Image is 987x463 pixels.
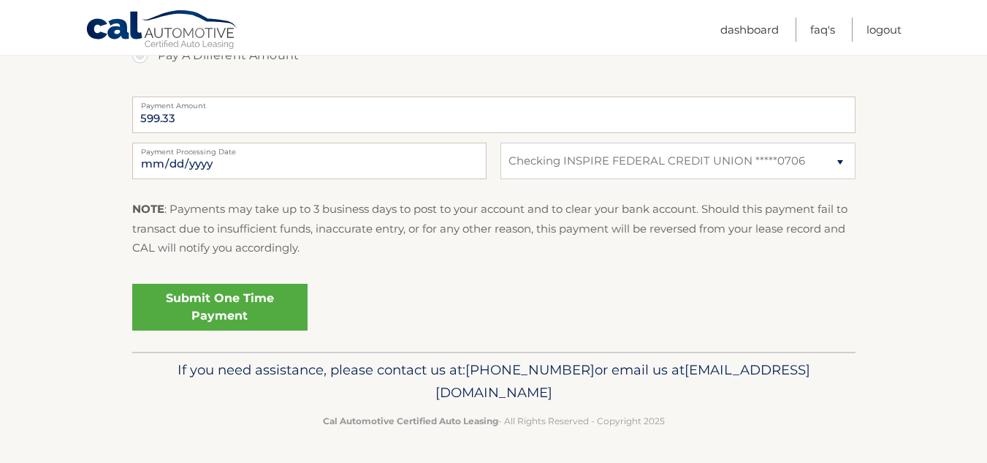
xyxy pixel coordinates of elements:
[132,284,308,331] a: Submit One Time Payment
[132,41,855,70] label: Pay A Different Amount
[132,143,487,154] label: Payment Processing Date
[323,415,498,426] strong: Cal Automotive Certified Auto Leasing
[810,18,835,42] a: FAQ's
[132,202,164,216] strong: NOTE
[132,97,855,133] input: Payment Amount
[132,97,855,108] label: Payment Amount
[132,200,855,257] p: : Payments may take up to 3 business days to post to your account and to clear your bank account....
[720,18,779,42] a: Dashboard
[142,413,846,429] p: - All Rights Reserved - Copyright 2025
[465,361,595,378] span: [PHONE_NUMBER]
[85,10,239,52] a: Cal Automotive
[866,18,902,42] a: Logout
[132,143,487,179] input: Payment Date
[142,358,846,405] p: If you need assistance, please contact us at: or email us at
